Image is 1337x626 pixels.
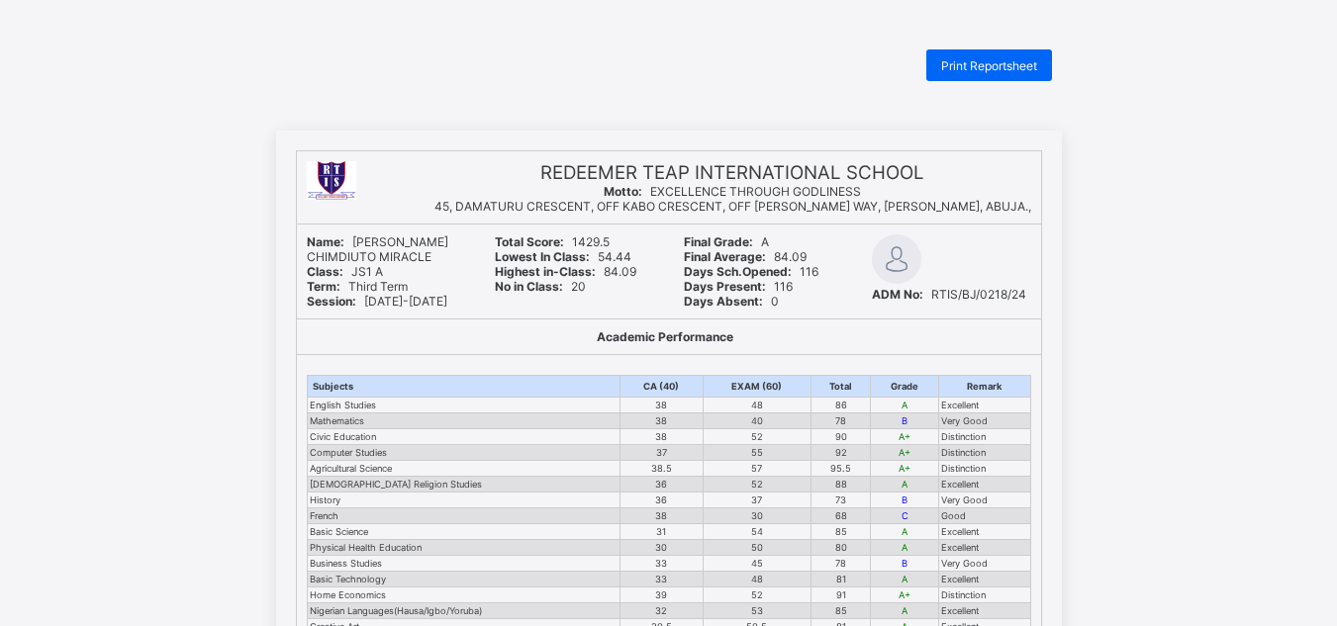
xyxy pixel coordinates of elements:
[939,587,1030,603] td: Distinction
[621,540,703,556] td: 30
[307,524,621,540] td: Basic Science
[495,264,596,279] b: Highest in-Class:
[703,398,812,413] td: 48
[812,477,871,492] td: 88
[307,461,621,477] td: Agricultural Science
[307,294,447,309] span: [DATE]-[DATE]
[812,603,871,619] td: 85
[684,249,807,264] span: 84.09
[307,603,621,619] td: Nigerian Languages(Hausa/Igbo/Yoruba)
[703,508,812,524] td: 30
[703,413,812,429] td: 40
[307,279,340,294] b: Term:
[307,572,621,587] td: Basic Technology
[307,264,343,279] b: Class:
[939,413,1030,429] td: Very Good
[307,477,621,492] td: [DEMOGRAPHIC_DATA] Religion Studies
[871,572,939,587] td: A
[621,461,703,477] td: 38.5
[307,556,621,572] td: Business Studies
[684,264,792,279] b: Days Sch.Opened:
[540,161,924,184] span: REDEEMER TEAP INTERNATIONAL SCHOOL
[621,477,703,492] td: 36
[871,603,939,619] td: A
[939,508,1030,524] td: Good
[684,294,779,309] span: 0
[495,279,563,294] b: No in Class:
[684,279,766,294] b: Days Present:
[939,572,1030,587] td: Excellent
[495,264,636,279] span: 84.09
[941,58,1037,73] span: Print Reportsheet
[812,461,871,477] td: 95.5
[495,279,586,294] span: 20
[307,264,383,279] span: JS1 A
[621,524,703,540] td: 31
[703,540,812,556] td: 50
[621,492,703,508] td: 36
[307,587,621,603] td: Home Economics
[495,249,631,264] span: 54.44
[703,461,812,477] td: 57
[939,461,1030,477] td: Distinction
[703,492,812,508] td: 37
[812,376,871,398] th: Total
[703,524,812,540] td: 54
[604,184,861,199] span: EXCELLENCE THROUGH GODLINESS
[684,234,753,249] b: Final Grade:
[703,429,812,445] td: 52
[939,445,1030,461] td: Distinction
[621,572,703,587] td: 33
[684,279,793,294] span: 116
[621,556,703,572] td: 33
[871,445,939,461] td: A+
[684,249,766,264] b: Final Average:
[621,508,703,524] td: 38
[621,603,703,619] td: 32
[871,556,939,572] td: B
[872,287,923,302] b: ADM No:
[703,477,812,492] td: 52
[812,572,871,587] td: 81
[604,184,642,199] b: Motto:
[307,376,621,398] th: Subjects
[621,429,703,445] td: 38
[307,294,356,309] b: Session:
[621,376,703,398] th: CA (40)
[812,556,871,572] td: 78
[871,524,939,540] td: A
[621,413,703,429] td: 38
[939,556,1030,572] td: Very Good
[684,264,818,279] span: 116
[621,587,703,603] td: 39
[703,376,812,398] th: EXAM (60)
[495,249,590,264] b: Lowest In Class:
[872,287,1026,302] span: RTIS/BJ/0218/24
[871,477,939,492] td: A
[871,540,939,556] td: A
[939,540,1030,556] td: Excellent
[703,572,812,587] td: 48
[871,413,939,429] td: B
[871,429,939,445] td: A+
[307,234,448,264] span: [PERSON_NAME] CHIMDIUTO MIRACLE
[812,429,871,445] td: 90
[703,556,812,572] td: 45
[684,234,769,249] span: A
[939,477,1030,492] td: Excellent
[812,413,871,429] td: 78
[939,398,1030,413] td: Excellent
[621,398,703,413] td: 38
[621,445,703,461] td: 37
[434,199,1031,214] span: 45, DAMATURU CRESCENT, OFF KABO CRESCENT, OFF [PERSON_NAME] WAY, [PERSON_NAME], ABUJA.,
[307,445,621,461] td: Computer Studies
[307,540,621,556] td: Physical Health Education
[495,234,610,249] span: 1429.5
[939,376,1030,398] th: Remark
[812,524,871,540] td: 85
[871,587,939,603] td: A+
[812,445,871,461] td: 92
[812,540,871,556] td: 80
[307,234,344,249] b: Name:
[871,508,939,524] td: C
